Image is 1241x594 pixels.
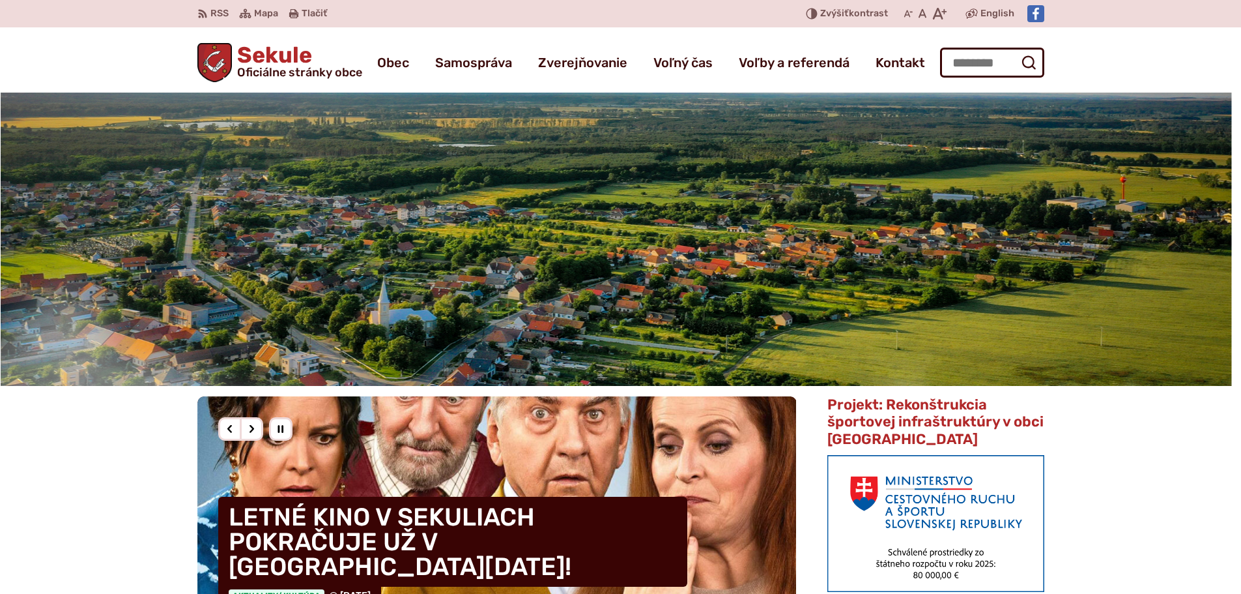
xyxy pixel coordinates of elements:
span: Oficiálne stránky obce [237,67,362,78]
a: Kontakt [876,44,925,81]
div: Pozastaviť pohyb slajdera [269,417,292,441]
a: Voľby a referendá [739,44,849,81]
span: English [980,6,1014,22]
span: RSS [210,6,229,22]
a: Zverejňovanie [538,44,627,81]
img: Prejsť na domovskú stránku [197,43,233,82]
div: Nasledujúci slajd [240,417,263,441]
span: Mapa [254,6,278,22]
div: Predošlý slajd [218,417,242,441]
span: Projekt: Rekonštrukcia športovej infraštruktúry v obci [GEOGRAPHIC_DATA] [827,396,1044,448]
a: Voľný čas [653,44,713,81]
h4: LETNÉ KINO V SEKULIACH POKRAČUJE UŽ V [GEOGRAPHIC_DATA][DATE]! [218,497,687,587]
span: Zvýšiť [820,8,849,19]
a: Samospráva [435,44,512,81]
span: Tlačiť [302,8,327,20]
span: kontrast [820,8,888,20]
a: Obec [377,44,409,81]
img: min-cras.png [827,455,1044,592]
a: English [978,6,1017,22]
h1: Sekule [232,44,362,78]
img: Prejsť na Facebook stránku [1027,5,1044,22]
a: Logo Sekule, prejsť na domovskú stránku. [197,43,363,82]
